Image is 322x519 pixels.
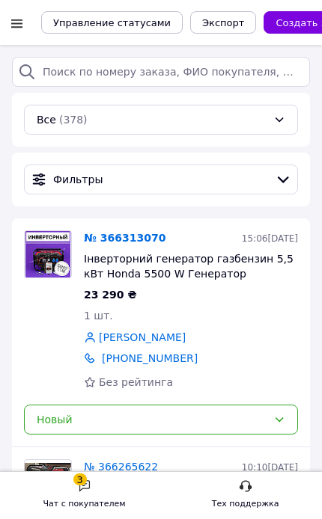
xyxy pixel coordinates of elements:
[37,411,267,428] div: Новый
[84,289,137,301] span: 23 290 ₴
[84,253,294,310] span: Інверторний генератор газбензин 5,5 кВт Honda 5500 W Генератор комбінований газ бензин для дому е...
[84,232,165,244] a: № 366313070
[25,463,71,503] img: Фото товару
[102,352,198,364] a: [PHONE_NUMBER]
[53,172,269,187] span: Фильтры
[41,11,183,34] button: Управление статусами
[99,376,173,388] span: Без рейтинга
[12,57,310,87] input: Поиск по номеру заказа, ФИО покупателя, номеру телефона, Email, номеру накладной
[24,230,72,278] a: Фото товару
[212,497,279,512] div: Тех поддержка
[99,330,186,345] a: [PERSON_NAME]
[84,461,158,473] a: № 366265622
[84,310,113,322] span: 1 шт.
[53,17,171,28] span: Управление статусами
[43,497,126,512] div: Чат с покупателем
[25,231,71,277] img: Фото товару
[202,17,244,28] span: Экспорт
[242,233,298,244] span: 15:06[DATE]
[73,473,87,485] div: 3
[24,459,72,507] a: Фото товару
[242,462,298,473] span: 10:10[DATE]
[190,11,256,34] button: Экспорт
